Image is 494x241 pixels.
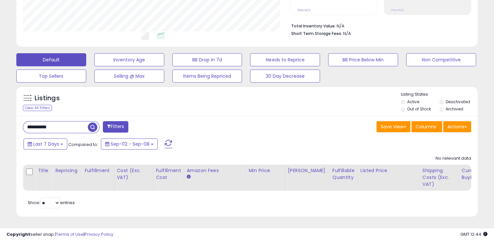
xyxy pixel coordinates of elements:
[23,105,52,111] div: Clear All Filters
[407,106,431,112] label: Out of Stock
[33,141,59,147] span: Last 7 Days
[7,232,113,238] div: seller snap | |
[24,138,67,150] button: Last 7 Days
[249,167,282,174] div: Min Price
[7,231,30,237] strong: Copyright
[94,70,164,83] button: Selling @ Max
[117,167,151,181] div: Cost (Exc. VAT)
[446,99,470,104] label: Deactivated
[436,155,471,162] div: No relevant data
[407,99,419,104] label: Active
[328,53,398,66] button: BB Price Below Min
[250,70,320,83] button: 30 Day Decrease
[94,53,164,66] button: Inventory Age
[288,167,327,174] div: [PERSON_NAME]
[422,167,456,188] div: Shipping Costs (Exc. VAT)
[85,167,111,174] div: Fulfillment
[38,167,50,174] div: Title
[55,167,79,174] div: Repricing
[103,121,128,133] button: Filters
[291,23,335,29] b: Total Inventory Value:
[401,91,478,98] p: Listing States:
[187,167,243,174] div: Amazon Fees
[297,8,310,12] small: Prev: N/A
[101,138,158,150] button: Sep-02 - Sep-08
[16,70,86,83] button: Top Sellers
[376,121,410,132] button: Save View
[360,167,417,174] div: Listed Price
[291,31,342,36] b: Short Term Storage Fees:
[172,70,242,83] button: Items Being Repriced
[416,123,436,130] span: Columns
[443,121,471,132] button: Actions
[250,53,320,66] button: Needs to Reprice
[56,231,84,237] a: Terms of Use
[391,8,404,12] small: Prev: N/A
[172,53,242,66] button: BB Drop in 7d
[411,121,442,132] button: Columns
[291,22,466,29] li: N/A
[28,200,75,206] span: Show: entries
[187,174,191,180] small: Amazon Fees.
[406,53,476,66] button: Non Competitive
[35,94,60,103] h5: Listings
[332,167,355,181] div: Fulfillable Quantity
[460,231,487,237] span: 2025-09-16 12:44 GMT
[156,167,181,181] div: Fulfillment Cost
[16,53,86,66] button: Default
[68,141,98,148] span: Compared to:
[111,141,150,147] span: Sep-02 - Sep-08
[446,106,463,112] label: Archived
[85,231,113,237] a: Privacy Policy
[343,30,351,37] span: N/A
